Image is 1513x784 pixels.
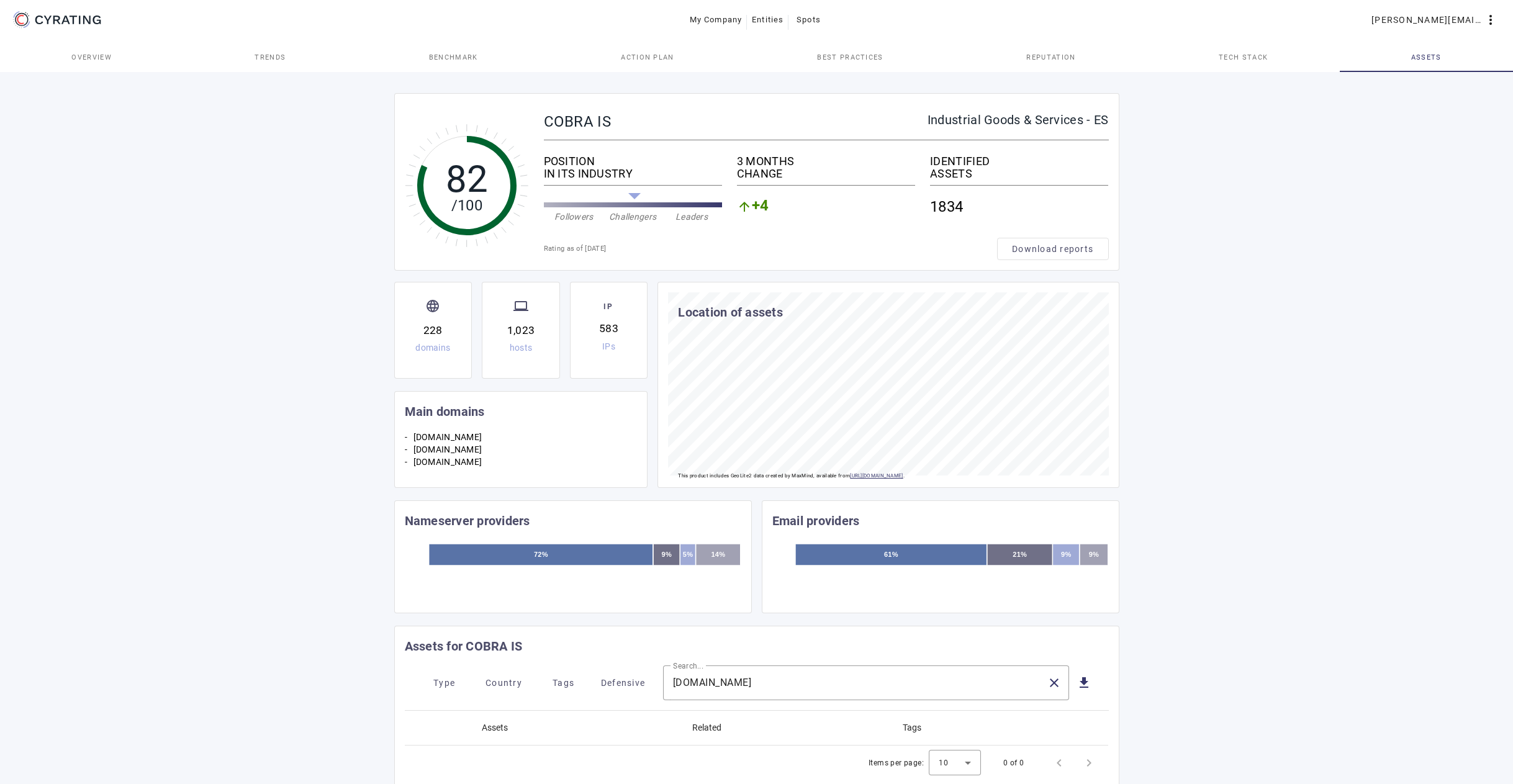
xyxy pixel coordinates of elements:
[1047,675,1062,690] mat-icon: close
[1411,54,1442,61] span: Assets
[657,282,1119,488] cr-card: Location of assets
[594,672,653,694] button: Defensive
[930,168,1108,180] div: ASSETS
[544,168,722,180] div: IN ITS INDUSTRY
[544,114,928,130] div: COBRA IS
[903,721,921,734] div: Tags
[737,199,752,214] mat-icon: arrow_upward
[692,721,721,734] div: Related
[507,322,535,338] div: 1,023
[692,721,733,734] div: Related
[405,511,530,531] mat-card-title: Nameserver providers
[405,402,485,421] mat-card-title: Main domains
[482,721,519,734] div: Assets
[869,757,924,769] div: Items per page:
[544,243,997,255] div: Rating as of [DATE]
[1044,748,1074,778] button: Previous page
[413,456,638,468] li: [DOMAIN_NAME]
[71,54,112,61] span: Overview
[797,10,821,30] span: Spots
[685,9,747,31] button: My Company
[601,300,616,315] span: IP
[513,299,528,313] mat-icon: computer
[678,470,905,482] p: This product includes GeoLite2 data created by MaxMind, available from .
[433,673,455,693] span: Type
[747,9,788,31] button: Entities
[602,342,615,351] div: IPs
[544,210,603,223] div: Followers
[482,721,508,734] div: Assets
[903,721,933,734] div: Tags
[603,210,662,223] div: Challengers
[413,443,638,456] li: [DOMAIN_NAME]
[394,390,648,499] cr-card: Main domains
[553,673,574,693] span: Tags
[486,673,522,693] span: Country
[1483,12,1498,27] mat-icon: more_vert
[405,636,523,656] mat-card-title: Assets for COBRA IS
[415,672,474,694] button: Type
[621,54,674,61] span: Action Plan
[673,661,703,670] mat-label: Search...
[599,320,618,336] div: 583
[772,511,860,531] mat-card-title: Email providers
[544,155,722,168] div: POSITION
[662,210,721,223] div: Leaders
[1371,10,1483,30] span: [PERSON_NAME][EMAIL_ADDRESS][PERSON_NAME][DOMAIN_NAME]
[1077,675,1091,690] mat-icon: get_app
[425,299,440,313] mat-icon: language
[445,157,488,201] tspan: 82
[1366,9,1503,31] button: [PERSON_NAME][EMAIL_ADDRESS][PERSON_NAME][DOMAIN_NAME]
[534,672,594,694] button: Tags
[601,673,645,693] span: Defensive
[928,114,1109,126] div: Industrial Goods & Services - ES
[1003,757,1024,769] div: 0 of 0
[415,343,450,352] div: domains
[930,191,1108,223] div: 1834
[752,199,769,214] span: +4
[429,54,478,61] span: Benchmark
[510,343,533,352] div: hosts
[930,155,1108,168] div: IDENTIFIED
[737,168,915,180] div: CHANGE
[1012,243,1093,255] span: Download reports
[1026,54,1075,61] span: Reputation
[817,54,883,61] span: Best practices
[474,672,534,694] button: Country
[690,10,743,30] span: My Company
[850,473,903,479] a: [URL][DOMAIN_NAME]
[737,155,915,168] div: 3 MONTHS
[1074,748,1104,778] button: Next page
[255,54,286,61] span: Trends
[788,9,828,31] button: Spots
[413,431,638,443] li: [DOMAIN_NAME]
[752,10,784,30] span: Entities
[678,302,783,322] mat-card-title: Location of assets
[423,322,443,338] div: 228
[1219,54,1268,61] span: Tech Stack
[35,16,101,24] g: CYRATING
[451,197,482,214] tspan: /100
[997,238,1109,260] button: Download reports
